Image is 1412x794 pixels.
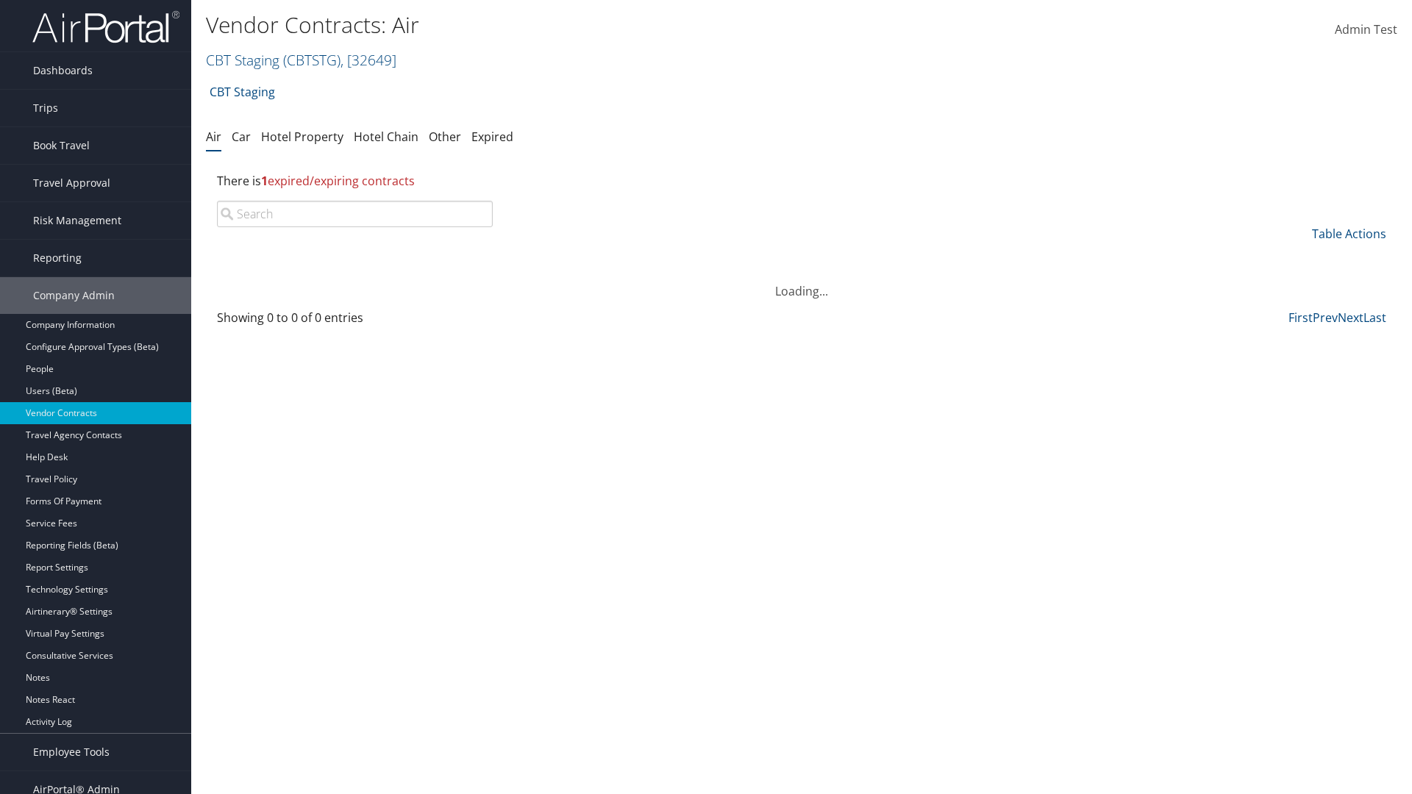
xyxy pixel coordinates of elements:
[1313,310,1338,326] a: Prev
[1363,310,1386,326] a: Last
[210,77,275,107] a: CBT Staging
[1312,226,1386,242] a: Table Actions
[206,265,1397,300] div: Loading...
[33,52,93,89] span: Dashboards
[206,50,396,70] a: CBT Staging
[232,129,251,145] a: Car
[1338,310,1363,326] a: Next
[33,734,110,770] span: Employee Tools
[33,240,82,276] span: Reporting
[1288,310,1313,326] a: First
[261,173,415,189] span: expired/expiring contracts
[33,202,121,239] span: Risk Management
[340,50,396,70] span: , [ 32649 ]
[217,201,493,227] input: Search
[33,127,90,164] span: Book Travel
[261,129,343,145] a: Hotel Property
[217,309,493,334] div: Showing 0 to 0 of 0 entries
[32,10,179,44] img: airportal-logo.png
[471,129,513,145] a: Expired
[1335,7,1397,53] a: Admin Test
[429,129,461,145] a: Other
[1335,21,1397,37] span: Admin Test
[206,129,221,145] a: Air
[283,50,340,70] span: ( CBTSTG )
[261,173,268,189] strong: 1
[206,161,1397,201] div: There is
[354,129,418,145] a: Hotel Chain
[33,277,115,314] span: Company Admin
[33,165,110,201] span: Travel Approval
[33,90,58,126] span: Trips
[206,10,1000,40] h1: Vendor Contracts: Air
